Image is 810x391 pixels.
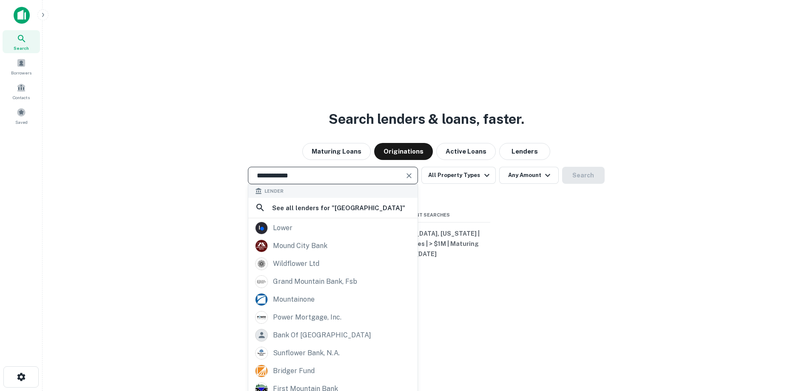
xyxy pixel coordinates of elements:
[499,167,559,184] button: Any Amount
[14,45,29,51] span: Search
[273,329,371,342] div: bank of [GEOGRAPHIC_DATA]
[3,104,40,127] a: Saved
[3,55,40,78] a: Borrowers
[256,294,267,305] img: picture
[248,219,418,237] a: lower
[13,94,30,101] span: Contacts
[273,347,340,360] div: sunflower bank, n.a.
[363,211,490,219] span: Recent Searches
[3,80,40,103] a: Contacts
[248,291,418,308] a: mountainone
[767,323,810,364] iframe: Chat Widget
[256,365,267,377] img: picture
[11,69,31,76] span: Borrowers
[256,311,267,323] img: picture
[374,143,433,160] button: Originations
[264,188,284,195] span: Lender
[273,311,341,324] div: power mortgage, inc.
[273,365,315,377] div: bridger fund
[273,275,357,288] div: grand mountain bank, fsb
[248,326,418,344] a: bank of [GEOGRAPHIC_DATA]
[248,255,418,273] a: wildflower ltd
[3,30,40,53] a: Search
[15,119,28,126] span: Saved
[436,143,496,160] button: Active Loans
[256,276,267,288] img: grandmountainbank.com.png
[499,143,550,160] button: Lenders
[273,257,319,270] div: wildflower ltd
[256,222,267,234] img: picture
[403,170,415,182] button: Clear
[256,240,267,252] img: picture
[248,308,418,326] a: power mortgage, inc.
[329,109,524,129] h3: Search lenders & loans, faster.
[256,347,267,359] img: picture
[248,237,418,255] a: mound city bank
[248,362,418,380] a: bridger fund
[273,293,315,306] div: mountainone
[248,273,418,291] a: grand mountain bank, fsb
[248,344,418,362] a: sunflower bank, n.a.
[273,240,327,252] div: mound city bank
[272,203,405,213] h6: See all lenders for " [GEOGRAPHIC_DATA] "
[273,222,293,234] div: lower
[421,167,495,184] button: All Property Types
[302,143,371,160] button: Maturing Loans
[363,226,490,262] button: [GEOGRAPHIC_DATA], [US_STATE] | Retail | All Types | > $1M | Maturing [DATE]
[256,258,267,270] img: picture
[14,7,30,24] img: capitalize-icon.png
